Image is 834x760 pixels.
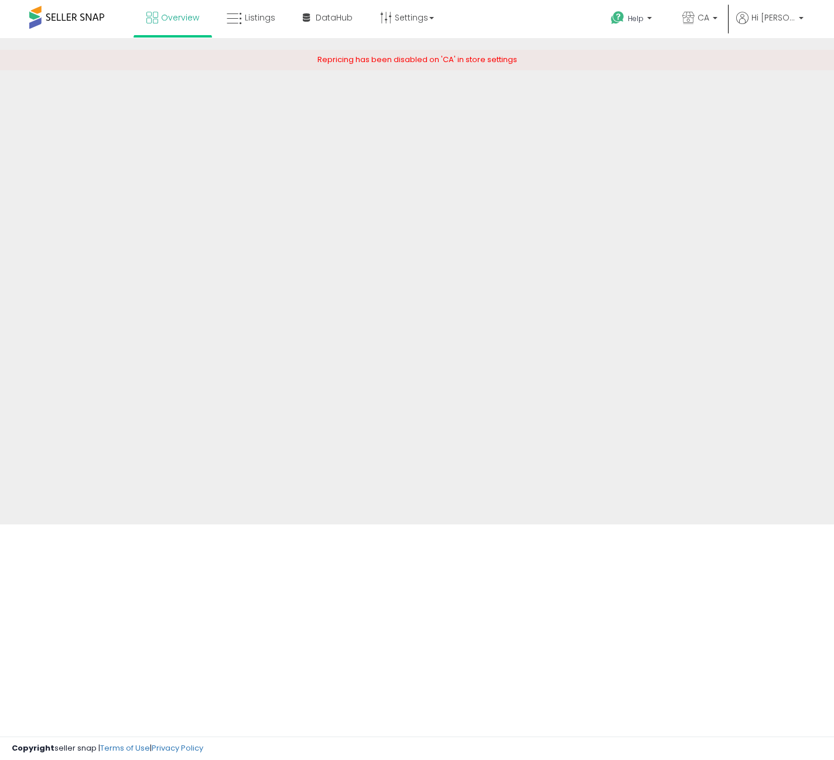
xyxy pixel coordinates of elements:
span: Hi [PERSON_NAME] [751,12,795,23]
span: DataHub [316,12,353,23]
a: Help [601,2,664,38]
span: Overview [161,12,199,23]
a: Hi [PERSON_NAME] [736,12,804,38]
span: Repricing has been disabled on 'CA' in store settings [317,54,517,65]
span: Help [628,13,644,23]
i: Get Help [610,11,625,25]
span: CA [698,12,709,23]
span: Listings [245,12,275,23]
